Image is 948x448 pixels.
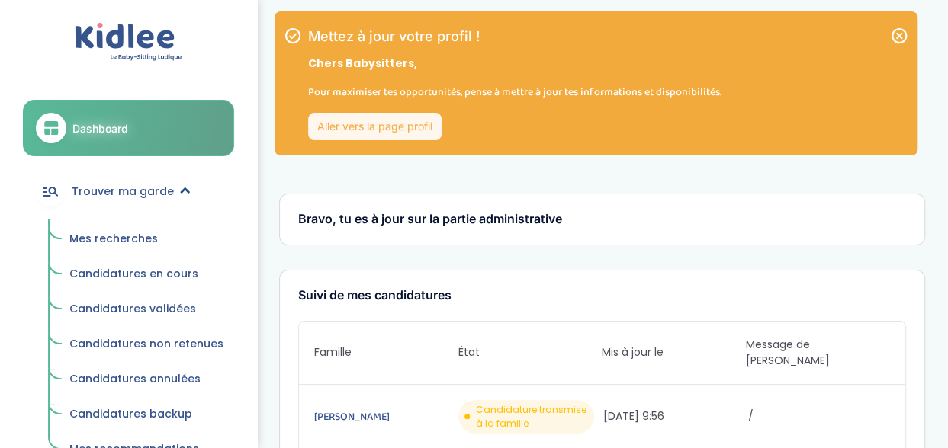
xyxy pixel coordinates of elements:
[69,336,223,351] span: Candidatures non retenues
[475,403,588,430] span: Candidature transmise à la famille
[23,100,234,156] a: Dashboard
[748,408,890,424] span: /
[59,365,234,394] a: Candidatures annulées
[59,400,234,429] a: Candidatures backup
[59,330,234,359] a: Candidatures non retenues
[308,30,721,43] h1: Mettez à jour votre profil !
[458,344,602,360] span: État
[69,371,201,386] span: Candidatures annulées
[69,266,198,281] span: Candidatures en cours
[314,408,456,425] a: [PERSON_NAME]
[69,301,196,316] span: Candidatures validées
[69,231,158,246] span: Mes recherches
[59,260,234,289] a: Candidatures en cours
[69,406,192,421] span: Candidatures backup
[59,225,234,254] a: Mes recherches
[59,295,234,324] a: Candidatures validées
[23,164,234,219] a: Trouver ma garde
[298,289,907,302] h3: Suivi de mes candidatures
[72,120,128,136] span: Dashboard
[308,56,721,72] p: Chers Babysitters,
[75,23,182,62] img: logo.svg
[314,344,458,360] span: Famille
[72,184,174,200] span: Trouver ma garde
[603,408,745,424] span: [DATE] 9:56
[308,84,721,101] p: Pour maximiser tes opportunités, pense à mettre à jour tes informations et disponibilités.
[298,213,907,226] h3: Bravo, tu es à jour sur la partie administrative
[308,113,442,140] a: Aller vers la page profil
[746,337,890,369] span: Message de [PERSON_NAME]
[602,344,746,360] span: Mis à jour le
